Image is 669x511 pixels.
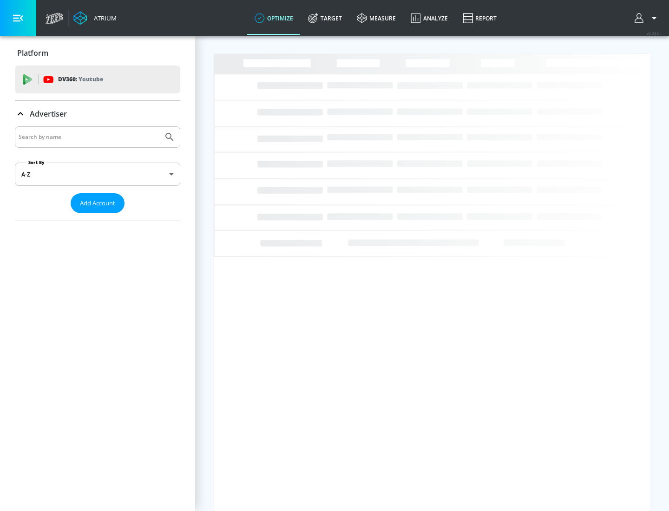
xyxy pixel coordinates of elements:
a: Analyze [403,1,455,35]
a: optimize [247,1,301,35]
span: v 4.24.0 [647,31,660,36]
nav: list of Advertiser [15,213,180,221]
p: Youtube [79,74,103,84]
div: A-Z [15,163,180,186]
p: Platform [17,48,48,58]
div: DV360: Youtube [15,66,180,93]
div: Advertiser [15,101,180,127]
input: Search by name [19,131,159,143]
a: measure [349,1,403,35]
label: Sort By [26,159,46,165]
div: Atrium [90,14,117,22]
p: Advertiser [30,109,67,119]
div: Platform [15,40,180,66]
a: Target [301,1,349,35]
button: Add Account [71,193,125,213]
span: Add Account [80,198,115,209]
a: Atrium [73,11,117,25]
a: Report [455,1,504,35]
p: DV360: [58,74,103,85]
div: Advertiser [15,126,180,221]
